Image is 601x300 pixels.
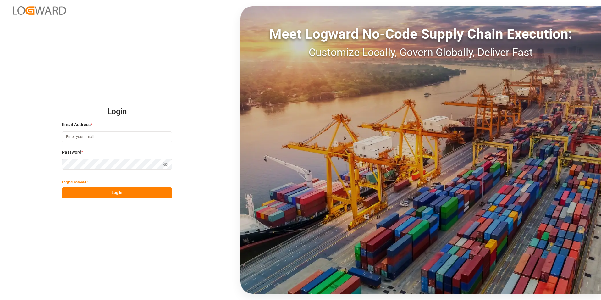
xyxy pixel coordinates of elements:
[240,24,601,44] div: Meet Logward No-Code Supply Chain Execution:
[62,121,91,128] span: Email Address
[62,102,172,122] h2: Login
[62,176,88,187] button: Forgot Password?
[13,6,66,15] img: Logward_new_orange.png
[240,44,601,60] div: Customize Locally, Govern Globally, Deliver Fast
[62,131,172,142] input: Enter your email
[62,187,172,198] button: Log In
[62,149,81,156] span: Password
